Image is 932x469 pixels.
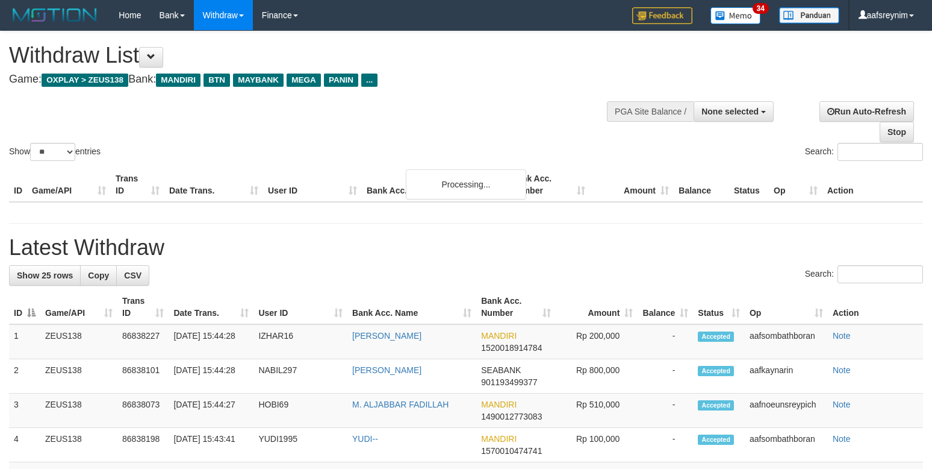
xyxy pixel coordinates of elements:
a: Run Auto-Refresh [819,101,914,122]
th: Status [729,168,769,202]
span: MANDIRI [481,331,517,341]
td: 86838227 [117,324,169,359]
img: panduan.png [779,7,839,24]
span: BTN [203,74,230,87]
th: ID [9,168,27,202]
th: Bank Acc. Number: activate to sort column ascending [476,290,556,324]
th: Op [769,168,822,202]
td: 3 [9,394,40,428]
a: CSV [116,265,149,286]
td: ZEUS138 [40,324,117,359]
th: Status: activate to sort column ascending [693,290,745,324]
th: Game/API: activate to sort column ascending [40,290,117,324]
td: - [638,428,693,462]
td: 86838101 [117,359,169,394]
span: Copy 1520018914784 to clipboard [481,343,542,353]
a: Stop [880,122,914,142]
span: ... [361,74,377,87]
a: [PERSON_NAME] [352,365,421,375]
span: MANDIRI [481,434,517,444]
h1: Withdraw List [9,43,609,68]
div: PGA Site Balance / [607,101,694,122]
input: Search: [837,265,923,283]
label: Search: [805,143,923,161]
td: 86838198 [117,428,169,462]
td: Rp 510,000 [556,394,638,428]
th: Trans ID [111,168,164,202]
th: User ID: activate to sort column ascending [253,290,347,324]
th: Amount: activate to sort column ascending [556,290,638,324]
span: Copy 1490012773083 to clipboard [481,412,542,421]
a: Copy [80,265,117,286]
td: HOBI69 [253,394,347,428]
th: Bank Acc. Name: activate to sort column ascending [347,290,476,324]
a: Note [833,434,851,444]
td: ZEUS138 [40,394,117,428]
label: Search: [805,265,923,283]
a: Note [833,365,851,375]
th: Bank Acc. Name [362,168,506,202]
h4: Game: Bank: [9,74,609,86]
span: Copy 901193499377 to clipboard [481,377,537,387]
select: Showentries [30,143,75,161]
th: Amount [590,168,674,202]
th: Bank Acc. Number [506,168,590,202]
span: 34 [753,3,769,14]
th: Action [822,168,923,202]
th: ID: activate to sort column descending [9,290,40,324]
td: 2 [9,359,40,394]
td: 1 [9,324,40,359]
span: None selected [701,107,759,116]
a: Note [833,400,851,409]
td: 86838073 [117,394,169,428]
span: Accepted [698,400,734,411]
span: MANDIRI [481,400,517,409]
a: Note [833,331,851,341]
td: Rp 800,000 [556,359,638,394]
span: Show 25 rows [17,271,73,280]
span: CSV [124,271,141,280]
td: - [638,359,693,394]
td: 4 [9,428,40,462]
td: Rp 100,000 [556,428,638,462]
th: Game/API [27,168,111,202]
span: MAYBANK [233,74,284,87]
th: Date Trans.: activate to sort column ascending [169,290,253,324]
span: Accepted [698,366,734,376]
td: [DATE] 15:44:28 [169,324,253,359]
a: Show 25 rows [9,265,81,286]
th: Trans ID: activate to sort column ascending [117,290,169,324]
a: YUDI-- [352,434,378,444]
td: [DATE] 15:44:28 [169,359,253,394]
td: Rp 200,000 [556,324,638,359]
th: Op: activate to sort column ascending [745,290,828,324]
td: - [638,394,693,428]
td: [DATE] 15:43:41 [169,428,253,462]
span: Accepted [698,435,734,445]
td: IZHAR16 [253,324,347,359]
td: aafkaynarin [745,359,828,394]
a: M. ALJABBAR FADILLAH [352,400,449,409]
span: Accepted [698,332,734,342]
a: [PERSON_NAME] [352,331,421,341]
h1: Latest Withdraw [9,236,923,260]
td: - [638,324,693,359]
img: Feedback.jpg [632,7,692,24]
span: Copy 1570010474741 to clipboard [481,446,542,456]
td: NABIL297 [253,359,347,394]
input: Search: [837,143,923,161]
th: Date Trans. [164,168,263,202]
td: aafsombathboran [745,428,828,462]
th: Balance [674,168,729,202]
th: Action [828,290,923,324]
label: Show entries [9,143,101,161]
span: PANIN [324,74,358,87]
div: Processing... [406,169,526,200]
span: Copy [88,271,109,280]
span: OXPLAY > ZEUS138 [42,74,128,87]
td: ZEUS138 [40,359,117,394]
th: User ID [263,168,362,202]
td: aafsombathboran [745,324,828,359]
img: Button%20Memo.svg [710,7,761,24]
img: MOTION_logo.png [9,6,101,24]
